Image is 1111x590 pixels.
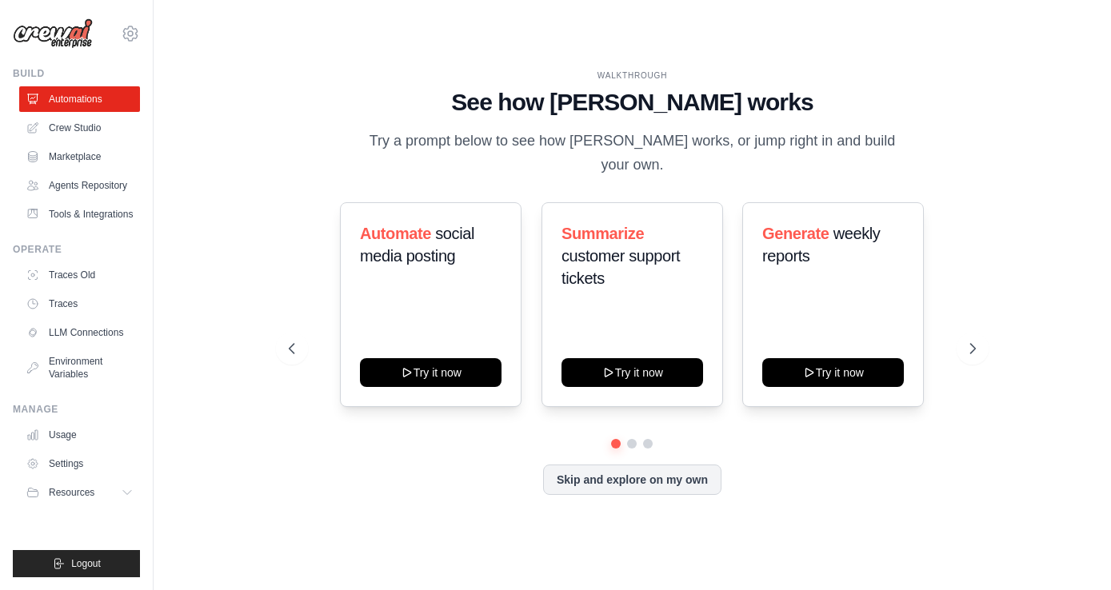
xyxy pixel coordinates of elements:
[360,225,431,242] span: Automate
[762,225,829,242] span: Generate
[762,225,880,265] span: weekly reports
[19,291,140,317] a: Traces
[13,403,140,416] div: Manage
[360,225,474,265] span: social media posting
[561,358,703,387] button: Try it now
[13,550,140,577] button: Logout
[49,486,94,499] span: Resources
[13,67,140,80] div: Build
[289,70,975,82] div: WALKTHROUGH
[13,243,140,256] div: Operate
[360,358,502,387] button: Try it now
[19,320,140,345] a: LLM Connections
[71,557,101,570] span: Logout
[543,464,721,495] button: Skip and explore on my own
[19,422,140,448] a: Usage
[19,86,140,112] a: Automations
[19,144,140,169] a: Marketplace
[561,225,644,242] span: Summarize
[19,115,140,141] a: Crew Studio
[289,88,975,117] h1: See how [PERSON_NAME] works
[19,173,140,198] a: Agents Repository
[19,262,140,288] a: Traces Old
[561,247,680,287] span: customer support tickets
[762,358,904,387] button: Try it now
[19,451,140,476] a: Settings
[13,18,93,49] img: Logo
[363,130,901,177] p: Try a prompt below to see how [PERSON_NAME] works, or jump right in and build your own.
[19,201,140,227] a: Tools & Integrations
[19,349,140,387] a: Environment Variables
[19,480,140,505] button: Resources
